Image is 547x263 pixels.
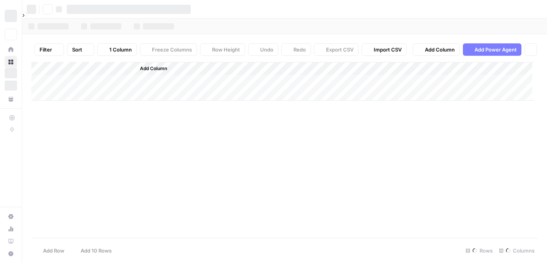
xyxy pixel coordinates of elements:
a: Usage [5,223,17,235]
span: Add Row [43,247,64,254]
span: Sort [72,46,82,53]
button: Add Row [31,244,69,257]
span: Redo [293,46,306,53]
a: Browse [5,56,17,68]
a: Home [5,43,17,56]
span: Add Column [425,46,455,53]
button: Add Column [130,64,170,74]
button: Freeze Columns [140,43,197,56]
span: Import CSV [374,46,402,53]
span: Freeze Columns [152,46,192,53]
div: Rows [462,244,496,257]
span: Add Power Agent [475,46,517,53]
span: Row Height [212,46,240,53]
button: Add 10 Rows [69,244,116,257]
a: Settings [5,210,17,223]
button: 1 Column [97,43,137,56]
span: Export CSV [326,46,354,53]
button: Row Height [200,43,245,56]
span: Add Column [140,65,167,72]
button: Add Column [413,43,460,56]
span: Filter [40,46,52,53]
span: 1 Column [109,46,132,53]
span: Undo [260,46,273,53]
span: Add 10 Rows [81,247,112,254]
button: Sort [67,43,94,56]
a: Your Data [5,93,17,105]
div: Columns [496,244,538,257]
button: Redo [281,43,311,56]
button: Undo [248,43,278,56]
button: Filter [35,43,64,56]
a: Learning Hub [5,235,17,248]
button: Import CSV [362,43,407,56]
button: Help + Support [5,248,17,260]
button: Export CSV [314,43,359,56]
button: Add Power Agent [463,43,521,56]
